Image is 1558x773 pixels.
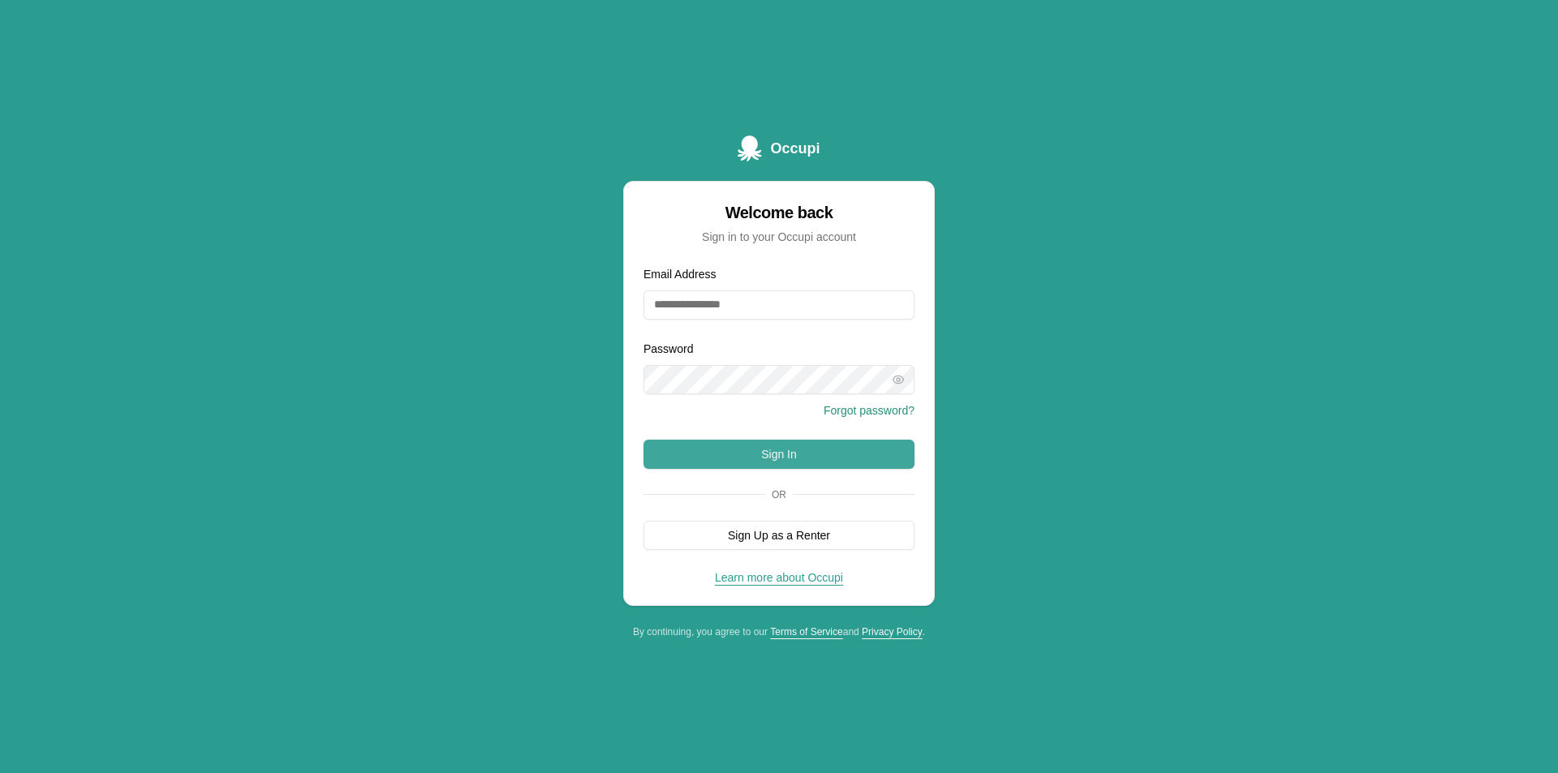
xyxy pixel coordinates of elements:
[738,135,820,161] a: Occupi
[643,201,915,224] div: Welcome back
[824,402,915,419] button: Forgot password?
[643,342,693,355] label: Password
[643,440,915,469] button: Sign In
[770,137,820,160] span: Occupi
[643,521,915,550] button: Sign Up as a Renter
[715,571,843,584] a: Learn more about Occupi
[862,626,923,638] a: Privacy Policy
[643,229,915,245] div: Sign in to your Occupi account
[643,268,716,281] label: Email Address
[623,625,935,638] div: By continuing, you agree to our and .
[765,488,793,501] span: Or
[770,626,842,638] a: Terms of Service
